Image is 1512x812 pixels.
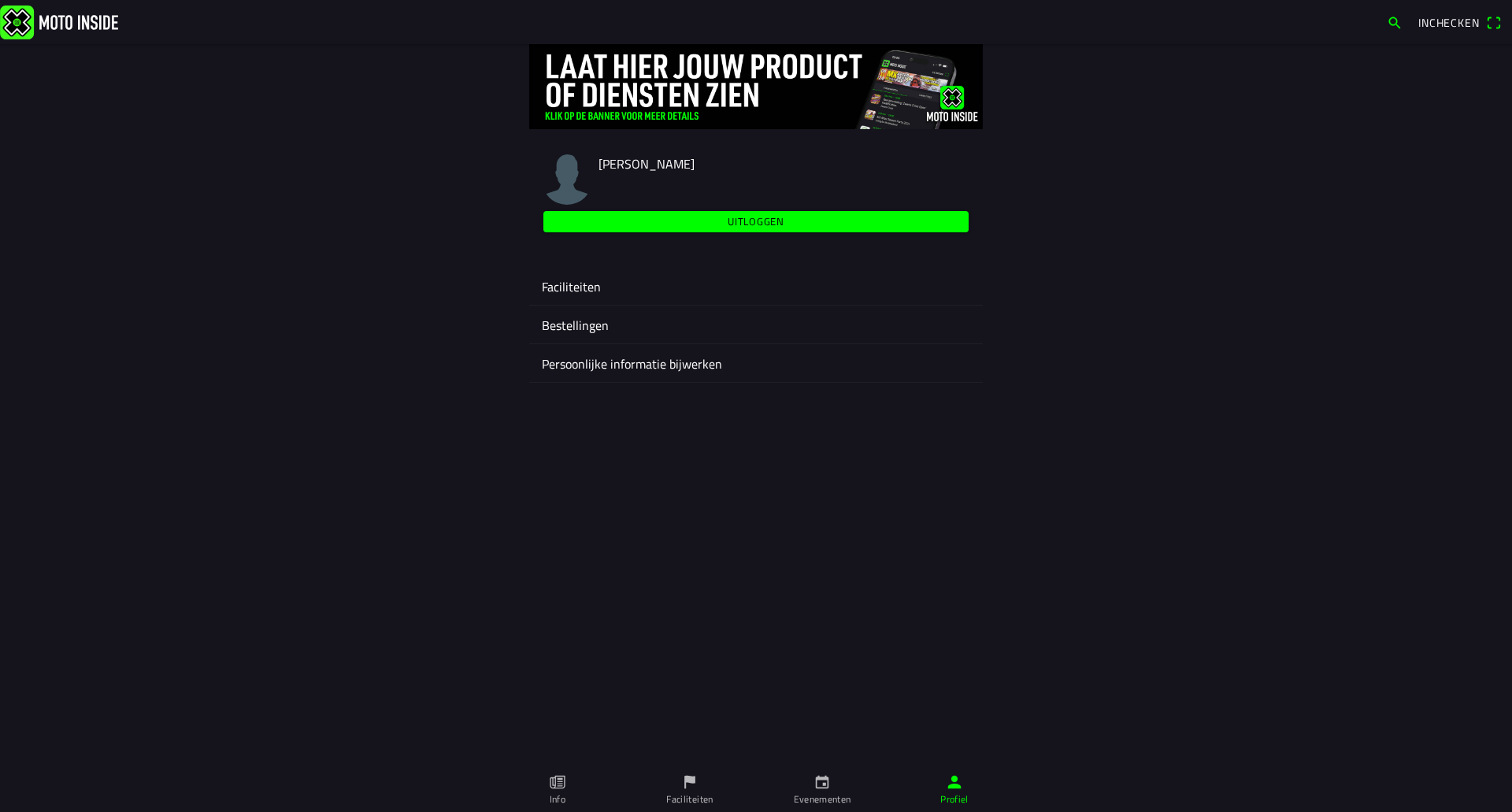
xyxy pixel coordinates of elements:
span: Inchecken [1418,14,1480,31]
ion-label: Profiel [940,792,969,806]
ion-label: Faciliteiten [666,792,713,806]
img: 4Lg0uCZZgYSq9MW2zyHRs12dBiEH1AZVHKMOLPl0.jpg [529,44,983,129]
ion-icon: flag [681,773,699,791]
img: moto-inside-avatar.png [542,154,592,205]
a: search [1379,9,1410,35]
ion-button: Uitloggen [543,211,969,232]
ion-icon: person [946,773,963,791]
ion-icon: paper [549,773,566,791]
ion-label: Persoonlijke informatie bijwerken [542,354,970,373]
ion-label: Evenementen [794,792,851,806]
ion-label: Faciliteiten [542,277,970,296]
ion-label: Bestellingen [542,316,970,335]
ion-icon: calendar [813,773,831,791]
a: Incheckenqr scanner [1410,9,1509,35]
span: [PERSON_NAME] [598,154,695,173]
ion-label: Info [550,792,565,806]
